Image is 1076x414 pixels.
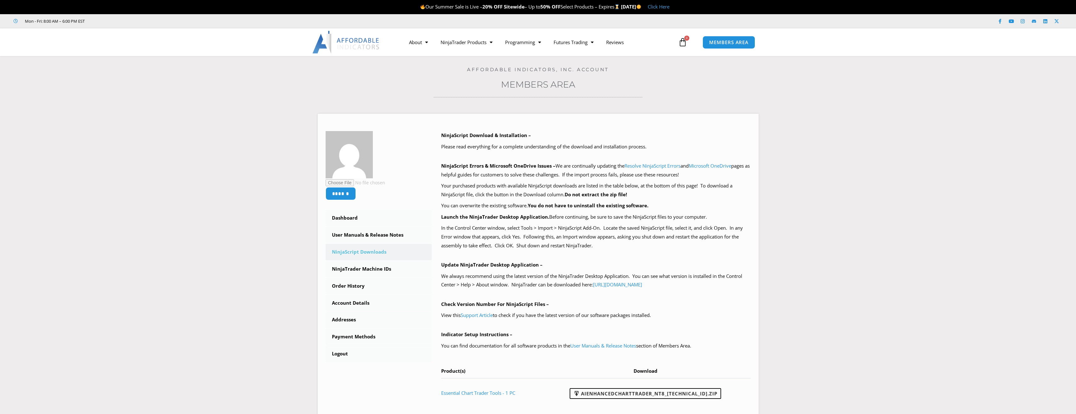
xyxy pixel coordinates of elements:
span: Product(s) [441,368,465,374]
b: Indicator Setup Instructions – [441,331,512,337]
span: MEMBERS AREA [709,40,749,45]
img: 54bc3997c63208e971c93a2f6ab7ce779ae073beb8474758d87f32e242b949f8 [326,131,373,178]
b: Check Version Number For NinjaScript Files – [441,301,549,307]
strong: [DATE] [621,3,641,10]
b: Launch the NinjaTrader Desktop Application. [441,214,549,220]
img: ⌛ [615,4,619,9]
a: Affordable Indicators, Inc. Account [467,66,609,72]
a: Payment Methods [326,329,432,345]
p: You can find documentation for all software products in the section of Members Area. [441,342,751,350]
a: Members Area [501,79,575,90]
iframe: Customer reviews powered by Trustpilot [94,18,188,24]
a: Microsoft OneDrive [689,163,731,169]
b: Update NinjaTrader Desktop Application – [441,262,543,268]
p: We always recommend using the latest version of the NinjaTrader Desktop Application. You can see ... [441,272,751,290]
span: 0 [684,36,689,41]
p: Please read everything for a complete understanding of the download and installation process. [441,142,751,151]
a: User Manuals & Release Notes [326,227,432,243]
a: Logout [326,346,432,362]
nav: Account pages [326,210,432,362]
p: View this to check if you have the latest version of our software packages installed. [441,311,751,320]
b: NinjaScript Errors & Microsoft OneDrive Issues – [441,163,555,169]
a: About [403,35,434,49]
a: NinjaTrader Products [434,35,499,49]
span: Download [634,368,658,374]
a: AIEnhancedChartTrader_NT8_[TECHNICAL_ID].zip [570,388,721,399]
a: Programming [499,35,547,49]
b: You do not have to uninstall the existing software. [528,202,648,209]
p: Your purchased products with available NinjaScript downloads are listed in the table below, at th... [441,181,751,199]
a: 0 [669,33,697,51]
a: Essential Chart Trader Tools - 1 PC [441,390,515,396]
p: Before continuing, be sure to save the NinjaScript files to your computer. [441,213,751,221]
span: Mon - Fri: 8:00 AM – 6:00 PM EST [23,17,85,25]
img: 🌞 [636,4,641,9]
a: Futures Trading [547,35,600,49]
nav: Menu [403,35,677,49]
strong: 50% OFF [540,3,561,10]
a: User Manuals & Release Notes [570,342,636,349]
a: Support Article [461,312,493,318]
p: We are continually updating the and pages as helpful guides for customers to solve these challeng... [441,162,751,179]
a: NinjaTrader Machine IDs [326,261,432,277]
img: 🔥 [420,4,425,9]
a: NinjaScript Downloads [326,244,432,260]
span: Our Summer Sale is Live – – Up to Select Products – Expires [420,3,621,10]
a: Account Details [326,295,432,311]
a: Order History [326,278,432,294]
a: [URL][DOMAIN_NAME] [593,281,642,288]
strong: 20% OFF [482,3,503,10]
a: Reviews [600,35,630,49]
a: Addresses [326,312,432,328]
p: In the Control Center window, select Tools > Import > NinjaScript Add-On. Locate the saved NinjaS... [441,224,751,250]
img: LogoAI [312,31,380,54]
b: NinjaScript Download & Installation – [441,132,531,138]
a: Click Here [648,3,669,10]
b: Do not extract the zip file! [565,191,627,198]
p: You can overwrite the existing software. [441,201,751,210]
strong: Sitewide [504,3,525,10]
a: Dashboard [326,210,432,226]
a: MEMBERS AREA [703,36,755,49]
a: Resolve NinjaScript Errors [624,163,680,169]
